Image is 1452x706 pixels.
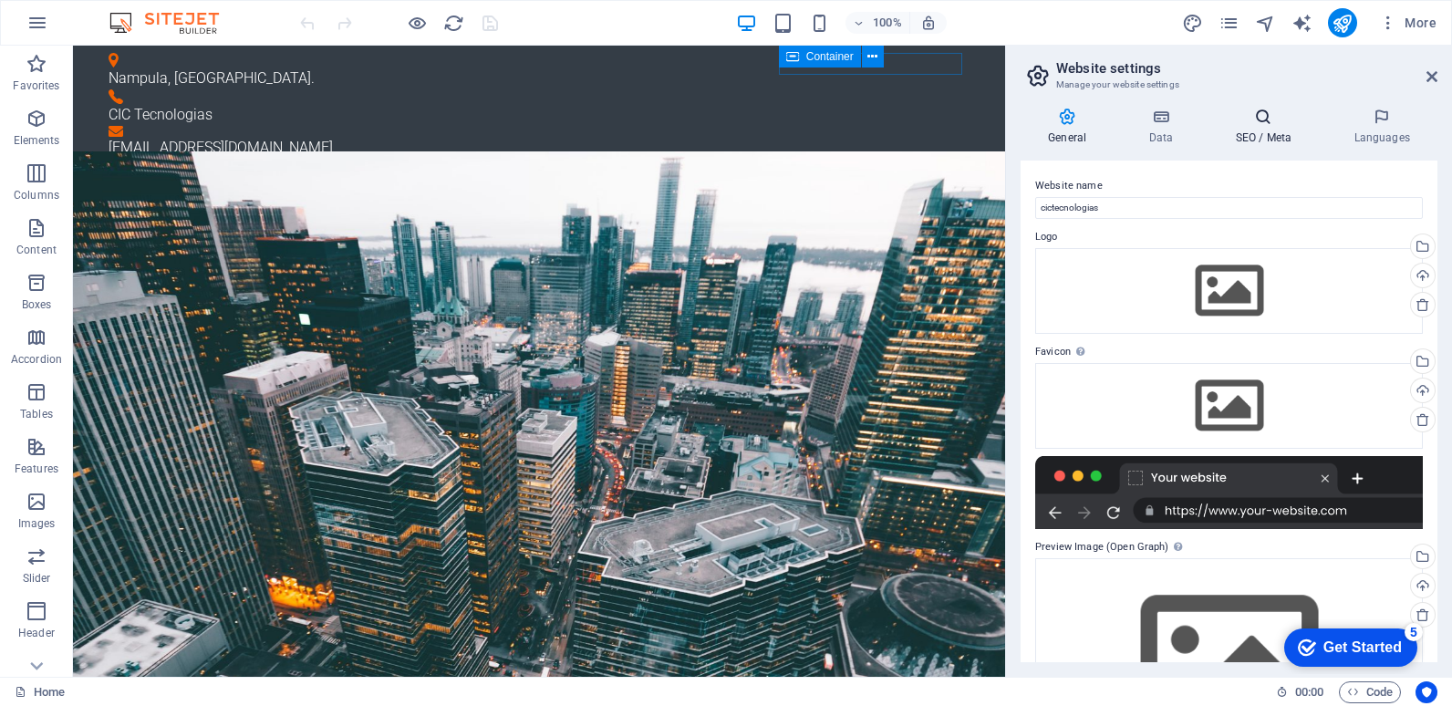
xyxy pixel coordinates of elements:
[13,78,59,93] p: Favorites
[11,352,62,367] p: Accordion
[20,407,53,421] p: Tables
[845,12,910,34] button: 100%
[15,9,148,47] div: Get Started 5 items remaining, 0% complete
[22,297,52,312] p: Boxes
[16,243,57,257] p: Content
[1035,175,1423,197] label: Website name
[1326,108,1437,146] h4: Languages
[14,188,59,202] p: Columns
[23,571,51,586] p: Slider
[105,12,242,34] img: Editor Logo
[873,12,902,34] h6: 100%
[15,681,65,703] a: Click to cancel selection. Double-click to open Pages
[18,626,55,640] p: Header
[1255,13,1276,34] i: Navigator
[1021,108,1121,146] h4: General
[18,516,56,531] p: Images
[1056,60,1437,77] h2: Website settings
[1347,681,1393,703] span: Code
[1035,197,1423,219] input: Name...
[1182,13,1203,34] i: Design (Ctrl+Alt+Y)
[1372,8,1444,37] button: More
[1379,14,1436,32] span: More
[1056,77,1401,93] h3: Manage your website settings
[443,13,464,34] i: Reload page
[1255,12,1277,34] button: navigator
[1219,13,1239,34] i: Pages (Ctrl+Alt+S)
[14,133,60,148] p: Elements
[442,12,464,34] button: reload
[1035,226,1423,248] label: Logo
[1182,12,1204,34] button: design
[1295,681,1323,703] span: 00 00
[1291,12,1313,34] button: text_generator
[135,4,153,22] div: 5
[1035,248,1423,334] div: Select files from the file manager, stock photos, or upload file(s)
[1035,363,1423,449] div: Select files from the file manager, stock photos, or upload file(s)
[1308,685,1311,699] span: :
[1339,681,1401,703] button: Code
[1035,536,1423,558] label: Preview Image (Open Graph)
[1208,108,1326,146] h4: SEO / Meta
[1121,108,1208,146] h4: Data
[1328,8,1357,37] button: publish
[1276,681,1324,703] h6: Session time
[1219,12,1240,34] button: pages
[1416,681,1437,703] button: Usercentrics
[806,51,854,62] span: Container
[54,20,132,36] div: Get Started
[1035,341,1423,363] label: Favicon
[15,462,58,476] p: Features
